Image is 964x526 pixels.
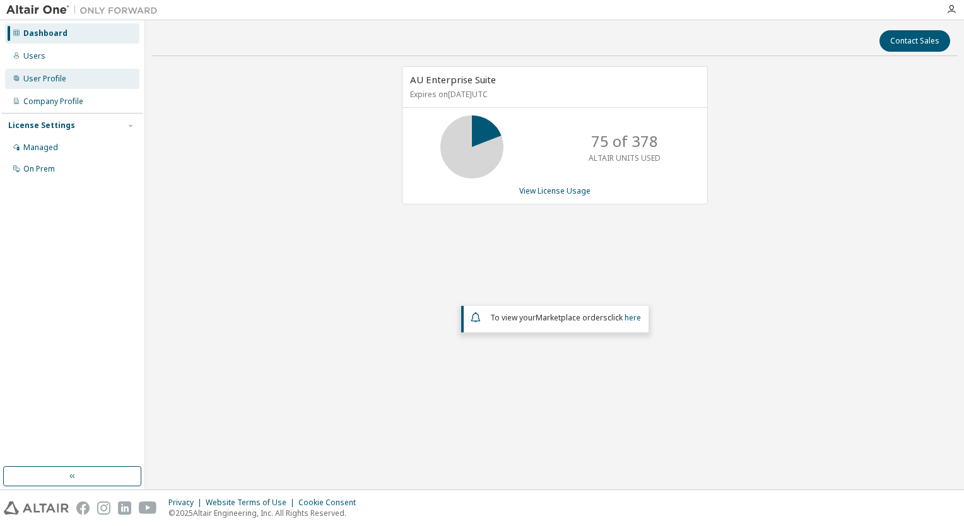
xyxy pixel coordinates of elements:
span: To view your click [490,312,641,323]
div: Company Profile [23,96,83,107]
img: youtube.svg [139,501,157,515]
img: facebook.svg [76,501,90,515]
em: Marketplace orders [536,312,608,323]
img: altair_logo.svg [4,501,69,515]
p: Expires on [DATE] UTC [410,89,697,100]
a: View License Usage [519,185,591,196]
img: Altair One [6,4,164,16]
div: License Settings [8,120,75,131]
div: Managed [23,143,58,153]
img: instagram.svg [97,501,110,515]
div: User Profile [23,74,66,84]
div: Cookie Consent [298,498,363,508]
p: 75 of 378 [591,131,658,152]
p: ALTAIR UNITS USED [589,153,661,163]
div: On Prem [23,164,55,174]
button: Contact Sales [879,30,950,52]
a: here [625,312,641,323]
div: Users [23,51,45,61]
div: Privacy [168,498,206,508]
p: © 2025 Altair Engineering, Inc. All Rights Reserved. [168,508,363,518]
div: Website Terms of Use [206,498,298,508]
div: Dashboard [23,28,68,38]
span: AU Enterprise Suite [410,73,496,86]
img: linkedin.svg [118,501,131,515]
